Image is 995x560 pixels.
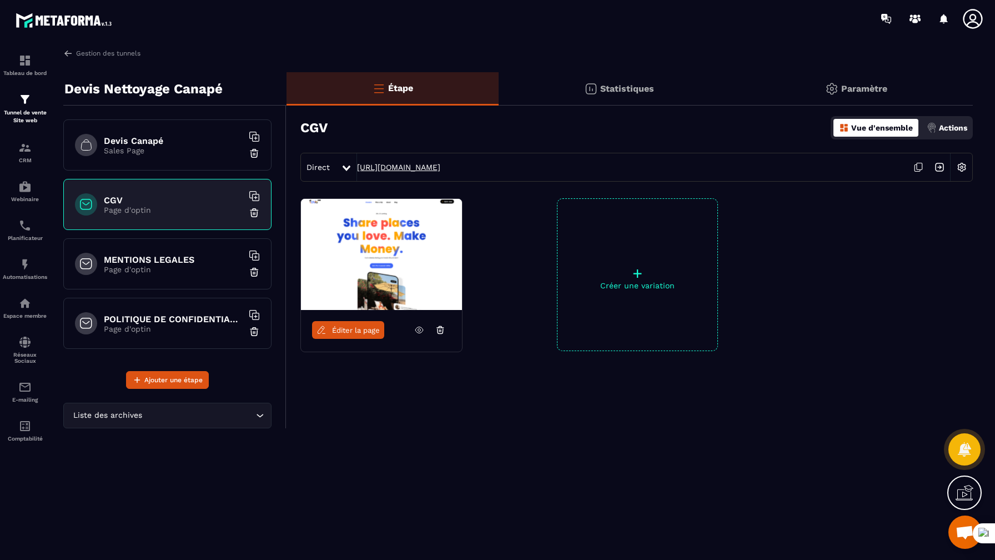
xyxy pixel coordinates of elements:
[939,123,967,132] p: Actions
[104,195,243,206] h6: CGV
[3,249,47,288] a: automationsautomationsAutomatisations
[927,123,937,133] img: actions.d6e523a2.png
[249,148,260,159] img: trash
[584,82,597,96] img: stats.20deebd0.svg
[18,180,32,193] img: automations
[3,46,47,84] a: formationformationTableau de bord
[300,120,328,136] h3: CGV
[929,157,950,178] img: arrow-next.bcc2205e.svg
[3,372,47,411] a: emailemailE-mailing
[3,172,47,211] a: automationsautomationsWebinaire
[825,82,838,96] img: setting-gr.5f69749f.svg
[372,82,385,95] img: bars-o.4a397970.svg
[18,54,32,67] img: formation
[18,141,32,154] img: formation
[600,83,654,94] p: Statistiques
[104,136,243,146] h6: Devis Canapé
[3,235,47,241] p: Planificateur
[3,196,47,202] p: Webinaire
[249,207,260,218] img: trash
[3,411,47,450] a: accountantaccountantComptabilité
[3,436,47,442] p: Comptabilité
[3,133,47,172] a: formationformationCRM
[249,326,260,337] img: trash
[3,211,47,249] a: schedulerschedulerPlanificateur
[18,419,32,433] img: accountant
[16,10,115,31] img: logo
[557,266,717,281] p: +
[306,163,330,172] span: Direct
[839,123,849,133] img: dashboard-orange.40269519.svg
[3,157,47,163] p: CRM
[18,93,32,106] img: formation
[18,336,32,349] img: social-network
[18,219,32,232] img: scheduler
[3,327,47,372] a: social-networksocial-networkRéseaux Sociaux
[104,265,243,274] p: Page d'optin
[18,297,32,310] img: automations
[3,84,47,133] a: formationformationTunnel de vente Site web
[951,157,972,178] img: setting-w.858f3a88.svg
[3,352,47,364] p: Réseaux Sociaux
[332,326,380,334] span: Éditer la page
[63,48,73,58] img: arrow
[301,199,462,310] img: image
[126,371,209,389] button: Ajouter une étape
[64,78,223,100] p: Devis Nettoyage Canapé
[312,321,384,339] a: Éditer la page
[104,206,243,214] p: Page d'optin
[3,70,47,76] p: Tableau de bord
[557,281,717,290] p: Créer une variation
[104,324,243,333] p: Page d'optin
[388,83,413,93] p: Étape
[144,374,203,386] span: Ajouter une étape
[3,397,47,403] p: E-mailing
[104,314,243,324] h6: POLITIQUE DE CONFIDENTIALITE
[71,409,144,422] span: Liste des archives
[63,48,140,58] a: Gestion des tunnels
[18,258,32,271] img: automations
[948,516,982,549] div: Mở cuộc trò chuyện
[63,403,272,428] div: Search for option
[249,267,260,278] img: trash
[144,409,253,422] input: Search for option
[357,163,440,172] a: [URL][DOMAIN_NAME]
[851,123,913,132] p: Vue d'ensemble
[18,381,32,394] img: email
[104,254,243,265] h6: MENTIONS LEGALES
[104,146,243,155] p: Sales Page
[3,109,47,124] p: Tunnel de vente Site web
[3,313,47,319] p: Espace membre
[841,83,887,94] p: Paramètre
[3,288,47,327] a: automationsautomationsEspace membre
[3,274,47,280] p: Automatisations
